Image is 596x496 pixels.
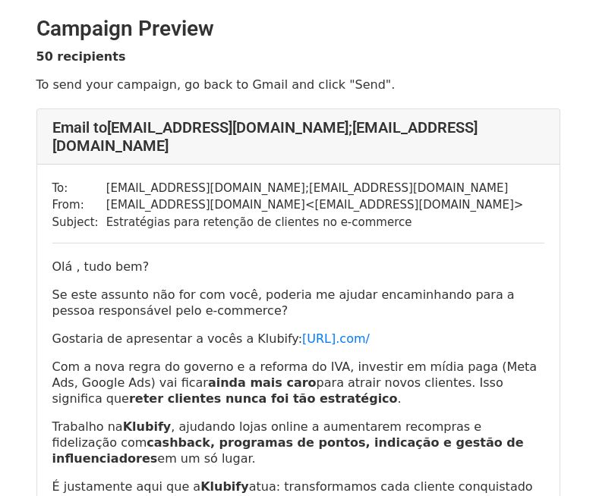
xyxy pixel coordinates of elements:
[302,331,370,346] a: [URL].com/
[52,118,544,155] h4: Email to [EMAIL_ADDRESS][DOMAIN_NAME] ; [EMAIL_ADDRESS][DOMAIN_NAME]
[208,375,317,390] strong: ainda mais caro
[52,259,544,275] p: Olá , tudo bem?
[52,287,544,319] p: Se este assunto não for com você, poderia me ajudar encaminhando para a pessoa responsável pelo e...
[52,196,106,214] td: From:
[52,359,544,407] p: Com a nova regra do governo e a reforma do IVA, investir em mídia paga (Meta Ads, Google Ads) vai...
[52,214,106,231] td: Subject:
[129,391,398,406] strong: reter clientes nunca foi tão estratégico
[200,479,249,494] b: Klubify
[106,214,524,231] td: Estratégias para retenção de clientes no e-commerce
[52,331,544,347] p: Gostaria de apresentar a vocês a Klubify:
[106,196,524,214] td: [EMAIL_ADDRESS][DOMAIN_NAME] < [EMAIL_ADDRESS][DOMAIN_NAME] >
[52,419,544,466] p: Trabalho na , ajudando lojas online a aumentarem recompras e fidelização com em um só lugar.
[52,435,524,466] strong: cashback, programas de pontos, indicação e gestão de influenciadores
[36,16,560,42] h2: Campaign Preview
[106,180,524,197] td: [EMAIL_ADDRESS][DOMAIN_NAME] ; [EMAIL_ADDRESS][DOMAIN_NAME]
[36,77,560,93] p: To send your campaign, go back to Gmail and click "Send".
[36,49,126,64] strong: 50 recipients
[123,419,172,434] strong: Klubify
[52,180,106,197] td: To:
